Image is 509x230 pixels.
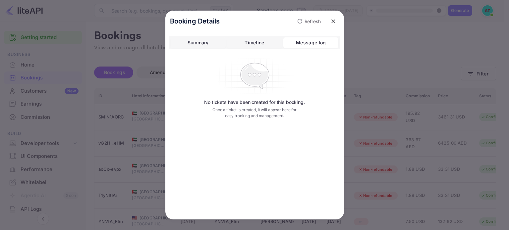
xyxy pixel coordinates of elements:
[327,15,339,27] button: close
[296,39,326,47] div: Message log
[245,39,264,47] div: Timeline
[188,39,209,47] div: Summary
[305,18,321,25] p: Refresh
[283,37,338,48] button: Message log
[293,16,323,26] button: Refresh
[171,37,226,48] button: Summary
[207,107,301,119] p: Once a ticket is created, it will appear here for easy tracking and management.
[204,99,305,106] p: No tickets have been created for this booking.
[170,16,220,26] p: Booking Details
[227,37,282,48] button: Timeline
